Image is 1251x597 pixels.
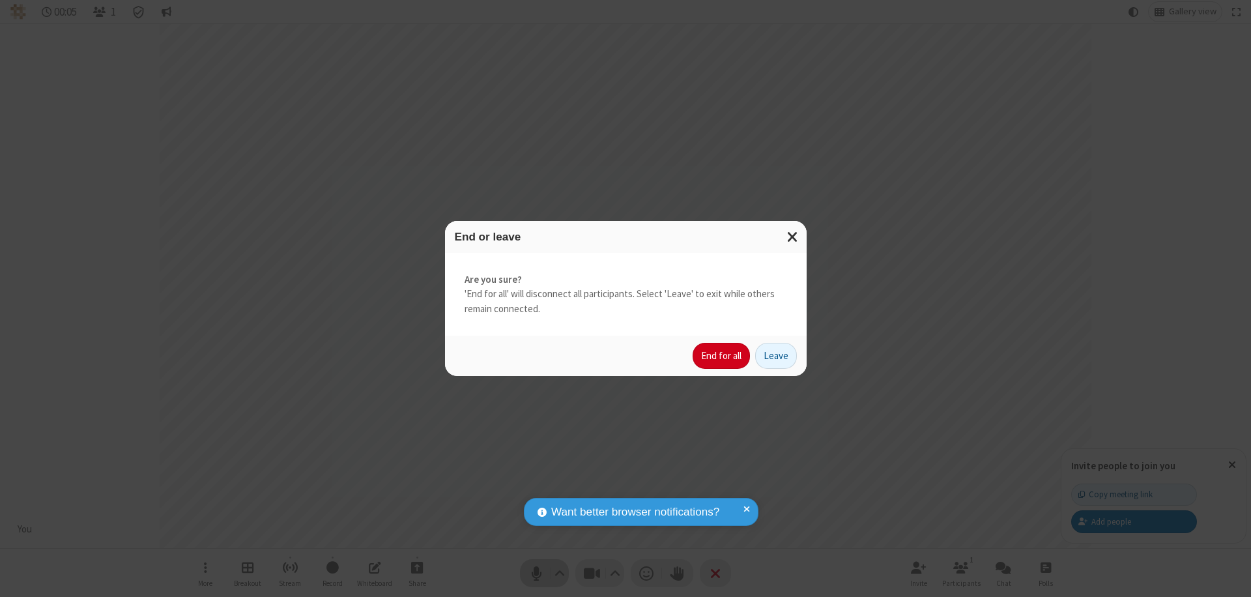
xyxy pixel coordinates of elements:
button: Leave [755,343,797,369]
div: 'End for all' will disconnect all participants. Select 'Leave' to exit while others remain connec... [445,253,807,336]
h3: End or leave [455,231,797,243]
button: End for all [693,343,750,369]
strong: Are you sure? [465,272,787,287]
button: Close modal [779,221,807,253]
span: Want better browser notifications? [551,504,719,521]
